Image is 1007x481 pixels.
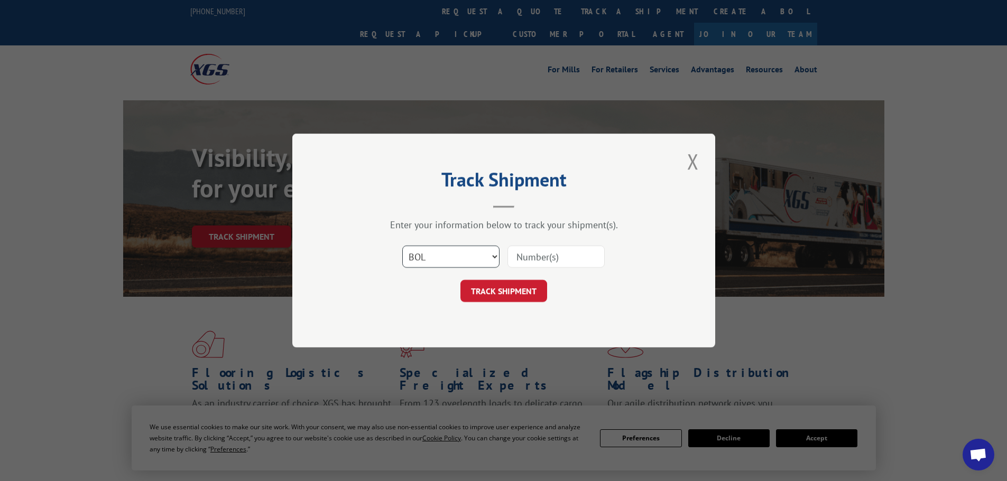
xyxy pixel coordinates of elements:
input: Number(s) [507,246,605,268]
button: TRACK SHIPMENT [460,280,547,302]
div: Enter your information below to track your shipment(s). [345,219,662,231]
a: Open chat [963,439,994,470]
h2: Track Shipment [345,172,662,192]
button: Close modal [684,147,702,176]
